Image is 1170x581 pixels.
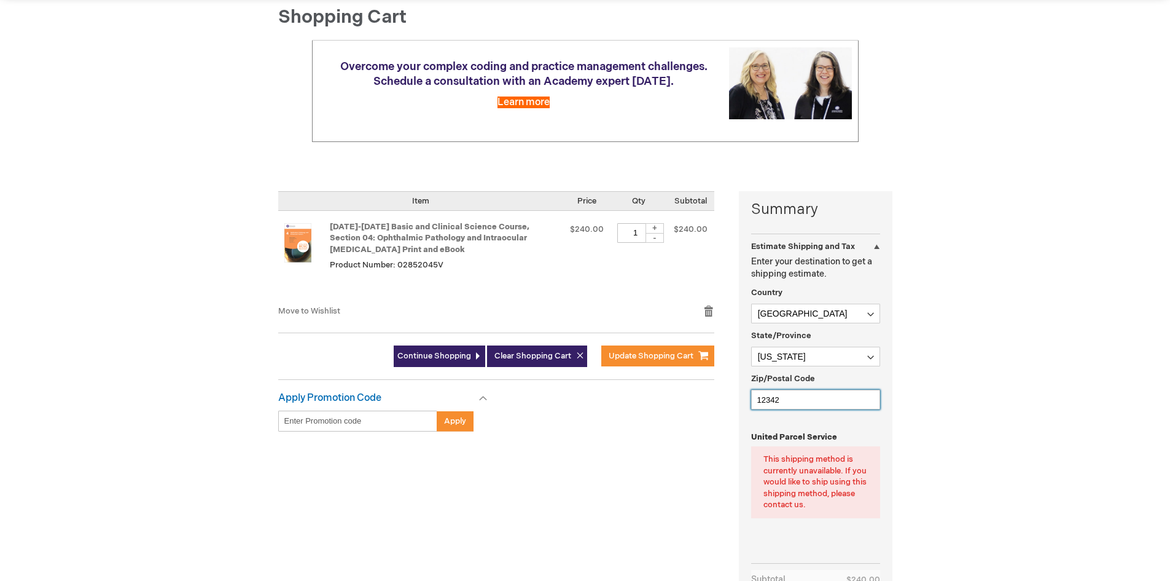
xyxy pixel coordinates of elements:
[340,60,708,88] span: Overcome your complex coding and practice management challenges. Schedule a consultation with an ...
[278,306,340,316] a: Move to Wishlist
[645,223,664,234] div: +
[278,392,381,404] strong: Apply Promotion Code
[617,223,654,243] input: Qty
[751,242,855,251] strong: Estimate Shipping and Tax
[397,351,471,361] span: Continue Shopping
[394,346,485,367] a: Continue Shopping
[632,196,645,206] span: Qty
[751,374,815,384] span: Zip/Postal Code
[494,351,571,361] span: Clear Shopping Cart
[487,346,587,367] button: Clear Shopping Cart
[278,411,437,432] input: Enter Promotion code
[570,224,604,234] span: $240.00
[751,331,811,341] span: State/Province
[601,346,714,366] button: Update Shopping Cart
[278,223,330,293] a: 2025-2026 Basic and Clinical Science Course, Section 04: Ophthalmic Pathology and Intraocular Tum...
[751,256,880,280] p: Enter your destination to get a shipping estimate.
[412,196,429,206] span: Item
[577,196,596,206] span: Price
[729,47,852,119] img: Schedule a consultation with an Academy expert today
[751,288,782,298] span: Country
[437,411,474,432] button: Apply
[674,196,707,206] span: Subtotal
[278,6,407,28] span: Shopping Cart
[609,351,693,361] span: Update Shopping Cart
[497,97,550,108] a: Learn more
[763,454,868,511] div: This shipping method is currently unavailable. If you would like to ship using this shipping meth...
[751,199,880,220] strong: Summary
[645,233,664,243] div: -
[330,260,443,270] span: Product Number: 02852045V
[330,222,529,255] a: [DATE]-[DATE] Basic and Clinical Science Course, Section 04: Ophthalmic Pathology and Intraocular...
[444,416,466,426] span: Apply
[751,432,837,442] span: United Parcel Service
[674,224,708,234] span: $240.00
[278,223,318,263] img: 2025-2026 Basic and Clinical Science Course, Section 04: Ophthalmic Pathology and Intraocular Tum...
